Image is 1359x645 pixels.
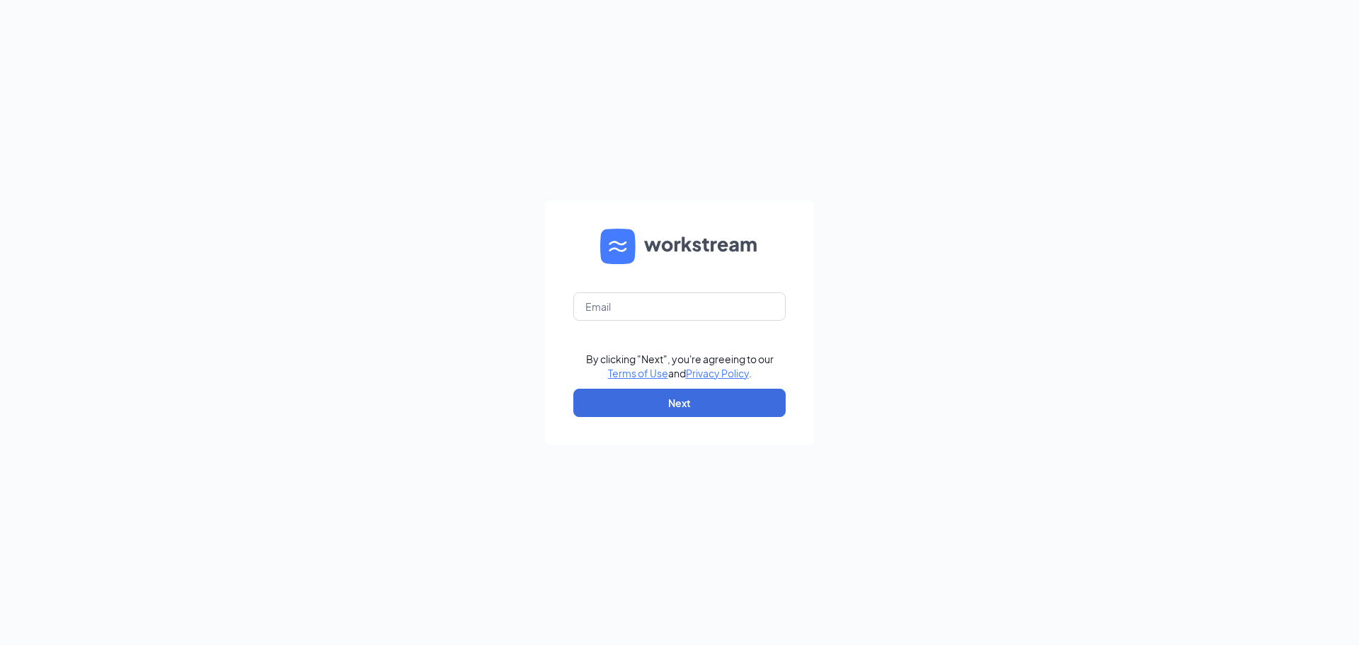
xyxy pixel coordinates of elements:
img: WS logo and Workstream text [600,229,759,264]
a: Terms of Use [608,367,668,379]
input: Email [573,292,786,321]
button: Next [573,389,786,417]
a: Privacy Policy [686,367,749,379]
div: By clicking "Next", you're agreeing to our and . [586,352,774,380]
